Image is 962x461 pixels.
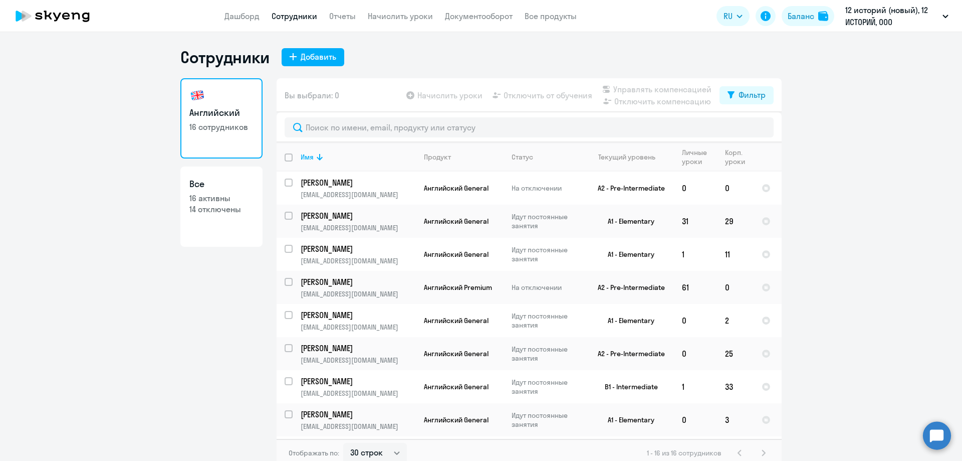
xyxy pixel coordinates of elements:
[301,356,415,365] p: [EMAIL_ADDRESS][DOMAIN_NAME]
[682,148,710,166] div: Личные уроки
[840,4,953,28] button: 12 историй (новый), 12 ИСТОРИЙ, ООО
[581,205,674,238] td: A1 - Elementary
[282,48,344,66] button: Добавить
[512,283,580,292] p: На отключении
[719,86,774,104] button: Фильтр
[717,403,754,436] td: 3
[301,310,414,321] p: [PERSON_NAME]
[189,204,254,215] p: 14 отключены
[301,243,415,254] a: [PERSON_NAME]
[725,148,753,166] div: Корп. уроки
[424,349,489,358] span: Английский General
[329,11,356,21] a: Отчеты
[647,448,722,457] span: 1 - 16 из 16 сотрудников
[717,337,754,370] td: 25
[845,4,938,28] p: 12 историй (новый), 12 ИСТОРИЙ, ООО
[301,310,415,321] a: [PERSON_NAME]
[674,172,717,205] td: 0
[724,10,733,22] span: RU
[189,121,254,132] p: 16 сотрудников
[424,382,489,391] span: Английский General
[301,389,415,398] p: [EMAIL_ADDRESS][DOMAIN_NAME]
[301,190,415,199] p: [EMAIL_ADDRESS][DOMAIN_NAME]
[512,152,580,162] div: Статус
[512,345,580,363] p: Идут постоянные занятия
[301,343,415,354] a: [PERSON_NAME]
[368,11,433,21] a: Начислить уроки
[180,47,270,67] h1: Сотрудники
[289,448,339,457] span: Отображать по:
[674,238,717,271] td: 1
[301,177,414,188] p: [PERSON_NAME]
[189,193,254,204] p: 16 активны
[424,250,489,259] span: Английский General
[272,11,317,21] a: Сотрудники
[301,210,414,221] p: [PERSON_NAME]
[581,337,674,370] td: A2 - Pre-Intermediate
[717,304,754,337] td: 2
[301,276,414,287] p: [PERSON_NAME]
[301,289,415,298] p: [EMAIL_ADDRESS][DOMAIN_NAME]
[301,51,336,63] div: Добавить
[682,148,716,166] div: Личные уроки
[424,184,489,193] span: Английский General
[674,271,717,304] td: 61
[180,167,263,247] a: Все16 активны14 отключены
[512,212,580,230] p: Идут постоянные занятия
[301,152,415,162] div: Имя
[301,152,314,162] div: Имя
[301,256,415,265] p: [EMAIL_ADDRESS][DOMAIN_NAME]
[739,89,766,101] div: Фильтр
[589,152,673,162] div: Текущий уровень
[424,415,489,424] span: Английский General
[301,422,415,431] p: [EMAIL_ADDRESS][DOMAIN_NAME]
[512,378,580,396] p: Идут постоянные занятия
[189,87,205,103] img: english
[581,172,674,205] td: A2 - Pre-Intermediate
[581,238,674,271] td: A1 - Elementary
[424,316,489,325] span: Английский General
[717,238,754,271] td: 11
[301,409,414,420] p: [PERSON_NAME]
[788,10,814,22] div: Баланс
[224,11,260,21] a: Дашборд
[818,11,828,21] img: balance
[301,243,414,254] p: [PERSON_NAME]
[512,245,580,263] p: Идут постоянные занятия
[674,337,717,370] td: 0
[512,184,580,193] p: На отключении
[301,376,415,387] a: [PERSON_NAME]
[189,178,254,191] h3: Все
[445,11,513,21] a: Документооборот
[512,411,580,429] p: Идут постоянные занятия
[301,276,415,287] a: [PERSON_NAME]
[674,304,717,337] td: 0
[189,106,254,119] h3: Английский
[301,376,414,387] p: [PERSON_NAME]
[725,148,747,166] div: Корп. уроки
[581,403,674,436] td: A1 - Elementary
[301,409,415,420] a: [PERSON_NAME]
[716,6,750,26] button: RU
[581,271,674,304] td: A2 - Pre-Intermediate
[512,152,533,162] div: Статус
[424,283,492,292] span: Английский Premium
[717,172,754,205] td: 0
[581,304,674,337] td: A1 - Elementary
[717,271,754,304] td: 0
[301,177,415,188] a: [PERSON_NAME]
[782,6,834,26] button: Балансbalance
[674,370,717,403] td: 1
[598,152,655,162] div: Текущий уровень
[285,117,774,137] input: Поиск по имени, email, продукту или статусу
[301,223,415,232] p: [EMAIL_ADDRESS][DOMAIN_NAME]
[512,312,580,330] p: Идут постоянные занятия
[301,323,415,332] p: [EMAIL_ADDRESS][DOMAIN_NAME]
[285,89,339,101] span: Вы выбрали: 0
[424,152,503,162] div: Продукт
[525,11,577,21] a: Все продукты
[180,78,263,159] a: Английский16 сотрудников
[301,210,415,221] a: [PERSON_NAME]
[424,217,489,226] span: Английский General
